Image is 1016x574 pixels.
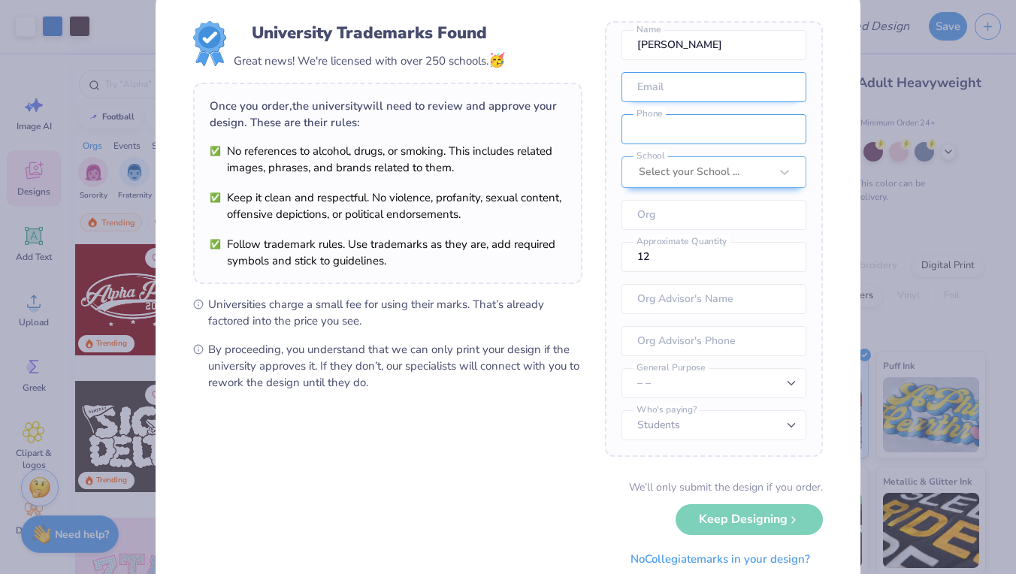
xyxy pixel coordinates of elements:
[621,114,806,144] input: Phone
[621,30,806,60] input: Name
[208,296,582,329] span: Universities charge a small fee for using their marks. That’s already factored into the price you...
[621,326,806,356] input: Org Advisor's Phone
[193,21,226,66] img: License badge
[629,479,823,495] div: We’ll only submit the design if you order.
[488,51,505,69] span: 🥳
[210,236,566,269] li: Follow trademark rules. Use trademarks as they are, add required symbols and stick to guidelines.
[252,21,487,45] div: University Trademarks Found
[210,98,566,131] div: Once you order, the university will need to review and approve your design. These are their rules:
[210,143,566,176] li: No references to alcohol, drugs, or smoking. This includes related images, phrases, and brands re...
[208,341,582,391] span: By proceeding, you understand that we can only print your design if the university approves it. I...
[621,72,806,102] input: Email
[234,50,505,71] div: Great news! We're licensed with over 250 schools.
[621,284,806,314] input: Org Advisor's Name
[210,189,566,222] li: Keep it clean and respectful. No violence, profanity, sexual content, offensive depictions, or po...
[621,200,806,230] input: Org
[621,242,806,272] input: Approximate Quantity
